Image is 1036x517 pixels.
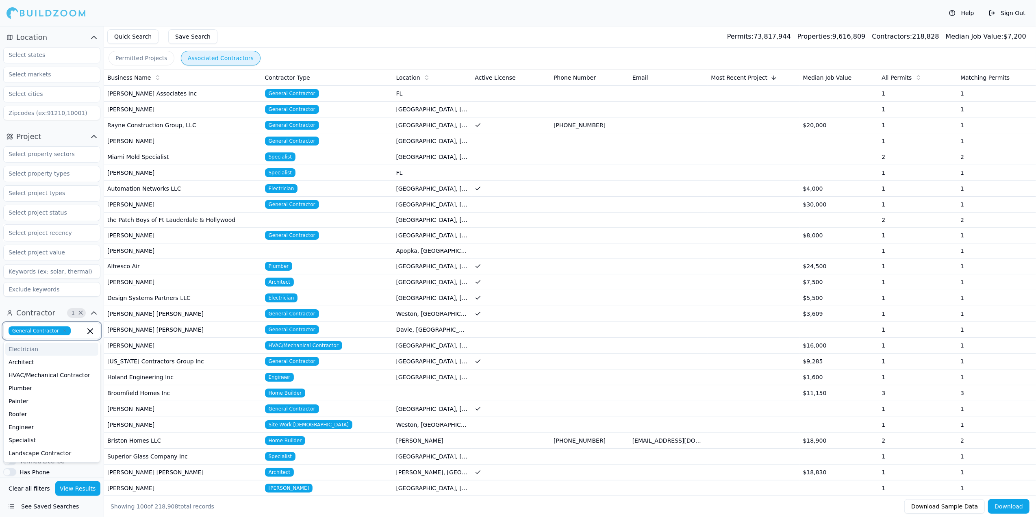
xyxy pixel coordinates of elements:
td: 1 [878,133,957,149]
td: [GEOGRAPHIC_DATA], [GEOGRAPHIC_DATA] [393,354,472,369]
td: 1 [957,290,1036,306]
span: Specialist [265,452,296,461]
div: Home Builder [5,460,98,473]
span: Median Job Value [803,74,852,82]
td: [PERSON_NAME] [104,165,262,181]
td: $16,000 [800,338,879,354]
td: [US_STATE] Contractors Group Inc [104,354,262,369]
td: [GEOGRAPHIC_DATA], [GEOGRAPHIC_DATA] [393,133,472,149]
div: Electrician [5,343,98,356]
div: Roofer [5,408,98,421]
td: $3,609 [800,306,879,322]
td: 1 [957,449,1036,465]
span: Plumber [265,262,293,271]
td: [GEOGRAPHIC_DATA], [GEOGRAPHIC_DATA] [393,401,472,417]
td: 1 [878,102,957,117]
div: 9,616,809 [797,32,866,41]
td: 2 [878,213,957,228]
td: $18,900 [800,433,879,449]
span: Contractor Type [265,74,310,82]
td: 1 [878,117,957,133]
td: [GEOGRAPHIC_DATA], [GEOGRAPHIC_DATA] [393,117,472,133]
td: [GEOGRAPHIC_DATA], [GEOGRAPHIC_DATA] [393,228,472,243]
td: 1 [957,86,1036,102]
td: [GEOGRAPHIC_DATA], [GEOGRAPHIC_DATA] [393,369,472,385]
td: 1 [957,258,1036,274]
input: Select cities [4,87,90,101]
button: Contractor1Clear Contractor filters [3,306,100,319]
td: [PERSON_NAME] [PERSON_NAME] [104,322,262,338]
button: Permitted Projects [109,51,174,65]
td: [PERSON_NAME] [104,401,262,417]
td: [PERSON_NAME] [104,417,262,433]
input: Select project status [4,205,90,220]
span: Specialist [265,168,296,177]
div: 73,817,944 [727,32,791,41]
button: Help [945,7,978,20]
td: Design Systems Partners LLC [104,290,262,306]
span: Contractors: [872,33,912,40]
div: Painter [5,395,98,408]
td: 1 [878,449,957,465]
td: 1 [878,417,957,433]
td: the Patch Boys of Ft Lauderdale & Hollywood [104,213,262,228]
td: 1 [957,197,1036,213]
td: [PERSON_NAME], [GEOGRAPHIC_DATA] [393,465,472,480]
span: [PERSON_NAME] [265,484,313,493]
span: Median Job Value: [946,33,1003,40]
div: Architect [5,356,98,369]
td: 1 [878,181,957,197]
td: 1 [878,465,957,480]
td: FL [393,86,472,102]
td: $18,830 [800,465,879,480]
span: Location [396,74,420,82]
span: Permits: [727,33,754,40]
td: $7,500 [800,274,879,290]
td: Apopka, [GEOGRAPHIC_DATA] [393,243,472,258]
input: Select states [4,48,90,62]
td: 1 [878,322,957,338]
td: Briston Homes LLC [104,433,262,449]
span: Site Work [DEMOGRAPHIC_DATA] [265,420,353,429]
td: 1 [957,102,1036,117]
td: 2 [878,149,957,165]
span: 1 [69,309,77,317]
td: Miami Mold Specialist [104,149,262,165]
span: HVAC/Mechanical Contractor [265,341,342,350]
span: All Permits [882,74,912,82]
td: 1 [878,480,957,496]
td: $20,000 [800,117,879,133]
div: HVAC/Mechanical Contractor [5,369,98,382]
button: Quick Search [107,29,159,44]
span: Specialist [265,152,296,161]
td: [PERSON_NAME] [104,243,262,258]
span: General Contractor [265,404,319,413]
td: 1 [957,401,1036,417]
td: Weston, [GEOGRAPHIC_DATA] [393,306,472,322]
td: 1 [878,354,957,369]
td: Holand Engineering Inc [104,369,262,385]
span: 218,908 [155,503,178,510]
td: 1 [957,354,1036,369]
input: Keywords (ex: solar, thermal) [3,264,100,279]
td: [GEOGRAPHIC_DATA], [GEOGRAPHIC_DATA] [393,480,472,496]
td: [GEOGRAPHIC_DATA], [GEOGRAPHIC_DATA] [393,338,472,354]
button: Sign Out [985,7,1029,20]
td: 1 [878,243,957,258]
td: [GEOGRAPHIC_DATA], [GEOGRAPHIC_DATA] [393,102,472,117]
div: Suggestions [3,341,100,463]
span: Phone Number [554,74,596,82]
td: Rayne Construction Group, LLC [104,117,262,133]
td: Superior Glass Company Inc [104,449,262,465]
label: Verified License [20,458,64,464]
td: 1 [957,133,1036,149]
span: General Contractor [265,105,319,114]
td: [PERSON_NAME] Associates Inc [104,86,262,102]
td: 1 [957,465,1036,480]
span: Architect [265,468,294,477]
td: [PHONE_NUMBER] [550,117,629,133]
span: Electrician [265,293,298,302]
span: General Contractor [265,325,319,334]
td: Automation Networks LLC [104,181,262,197]
button: See Saved Searches [3,499,100,514]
